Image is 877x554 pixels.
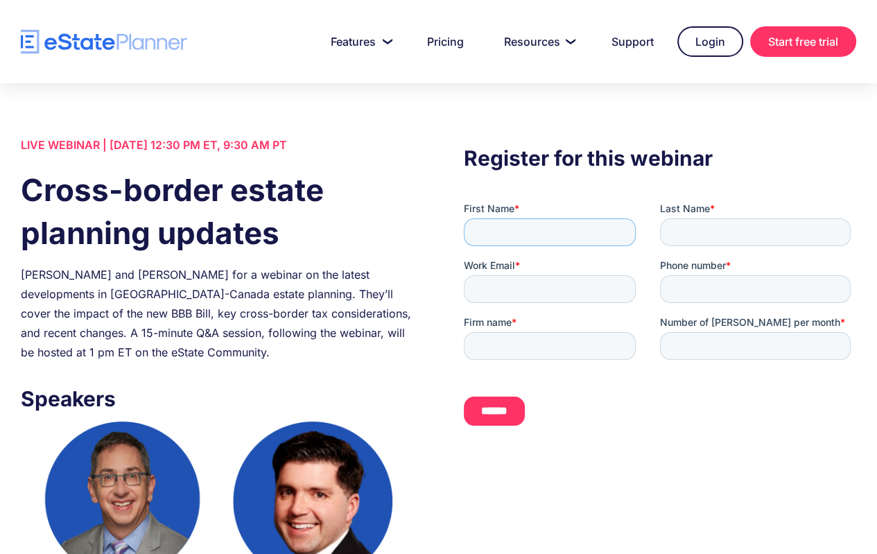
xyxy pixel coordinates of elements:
[464,202,856,438] iframe: Form 0
[487,28,588,55] a: Resources
[21,30,187,54] a: home
[21,265,413,362] div: [PERSON_NAME] and [PERSON_NAME] for a webinar on the latest developments in [GEOGRAPHIC_DATA]-Can...
[21,135,413,155] div: LIVE WEBINAR | [DATE] 12:30 PM ET, 9:30 AM PT
[464,142,856,174] h3: Register for this webinar
[750,26,856,57] a: Start free trial
[21,383,413,415] h3: Speakers
[677,26,743,57] a: Login
[595,28,670,55] a: Support
[314,28,403,55] a: Features
[410,28,480,55] a: Pricing
[21,168,413,254] h1: Cross-border estate planning updates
